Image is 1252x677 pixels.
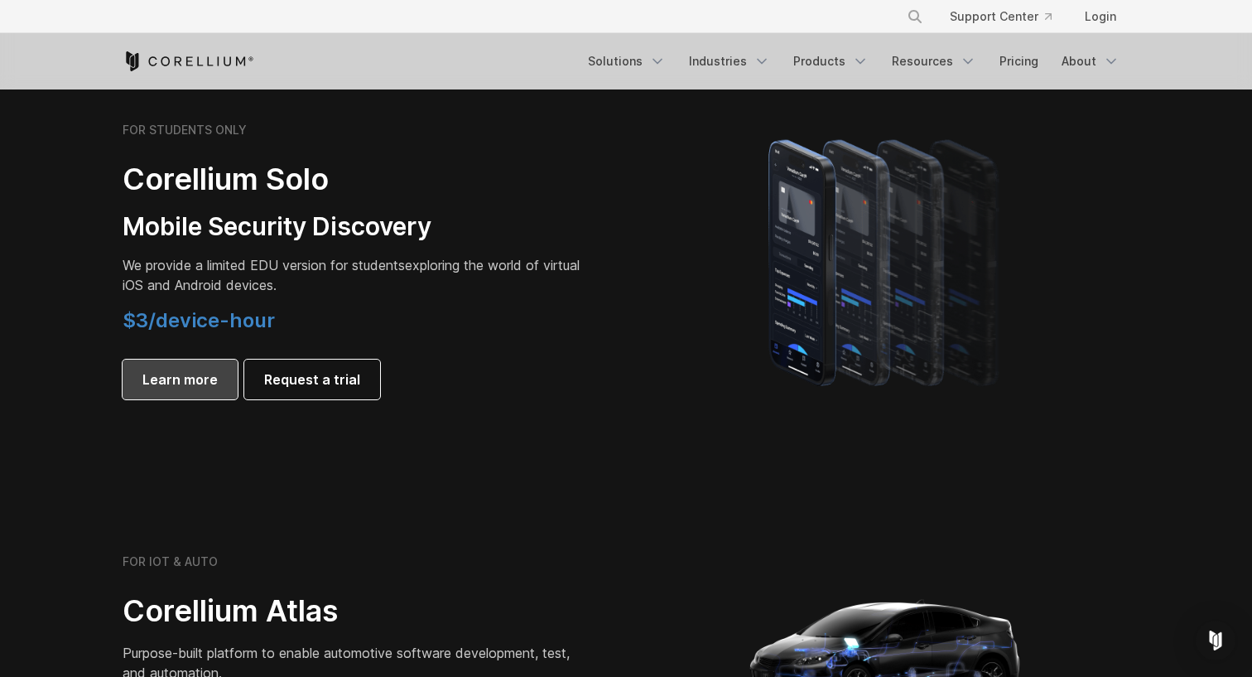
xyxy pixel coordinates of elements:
a: Request a trial [244,360,380,399]
div: Navigation Menu [887,2,1129,31]
a: Support Center [937,2,1065,31]
button: Search [900,2,930,31]
a: Solutions [578,46,676,76]
h6: FOR STUDENTS ONLY [123,123,247,138]
a: About [1052,46,1129,76]
span: Request a trial [264,370,360,389]
a: Corellium Home [123,51,254,71]
span: We provide a limited EDU version for students [123,257,405,273]
h2: Corellium Atlas [123,592,586,630]
div: Navigation Menu [578,46,1129,76]
h6: FOR IOT & AUTO [123,554,218,569]
p: exploring the world of virtual iOS and Android devices. [123,255,586,295]
span: Learn more [142,370,218,389]
a: Industries [679,46,780,76]
a: Learn more [123,360,238,399]
a: Resources [882,46,986,76]
h2: Corellium Solo [123,161,586,198]
h3: Mobile Security Discovery [123,211,586,243]
a: Products [783,46,879,76]
a: Pricing [990,46,1048,76]
img: A lineup of four iPhone models becoming more gradient and blurred [735,116,1038,406]
a: Login [1071,2,1129,31]
span: $3/device-hour [123,308,275,332]
div: Open Intercom Messenger [1196,621,1235,660]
